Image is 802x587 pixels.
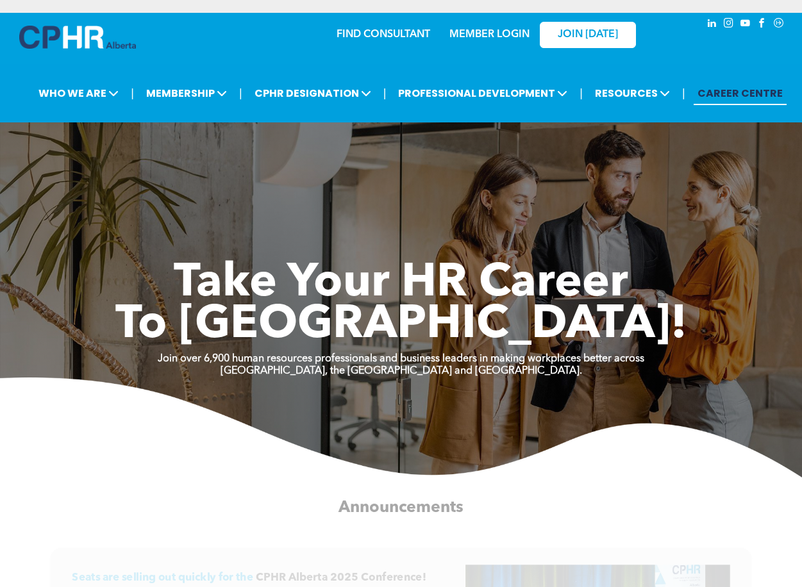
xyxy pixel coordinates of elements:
[694,81,787,105] a: CAREER CENTRE
[540,22,636,48] a: JOIN [DATE]
[449,29,530,40] a: MEMBER LOGIN
[682,80,685,106] li: |
[35,81,122,105] span: WHO WE ARE
[338,500,464,516] span: Announcements
[739,16,753,33] a: youtube
[174,261,628,307] span: Take Your HR Career
[131,80,134,106] li: |
[705,16,719,33] a: linkedin
[72,572,253,583] span: Seats are selling out quickly for the
[772,16,786,33] a: Social network
[755,16,769,33] a: facebook
[722,16,736,33] a: instagram
[251,81,375,105] span: CPHR DESIGNATION
[337,29,430,40] a: FIND CONSULTANT
[158,354,644,364] strong: Join over 6,900 human resources professionals and business leaders in making workplaces better ac...
[558,29,618,41] span: JOIN [DATE]
[239,80,242,106] li: |
[115,302,687,349] span: To [GEOGRAPHIC_DATA]!
[256,572,426,583] span: CPHR Alberta 2025 Conference!
[394,81,571,105] span: PROFESSIONAL DEVELOPMENT
[591,81,674,105] span: RESOURCES
[142,81,231,105] span: MEMBERSHIP
[580,80,583,106] li: |
[19,26,136,49] img: A blue and white logo for cp alberta
[221,366,582,376] strong: [GEOGRAPHIC_DATA], the [GEOGRAPHIC_DATA] and [GEOGRAPHIC_DATA].
[383,80,387,106] li: |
